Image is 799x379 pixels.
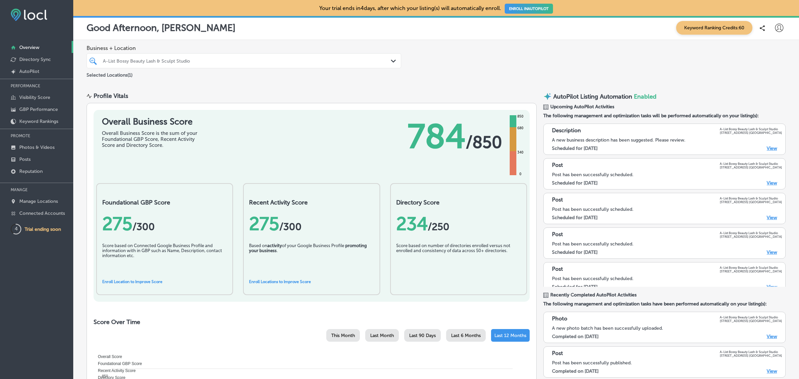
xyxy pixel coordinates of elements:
span: Recently Completed AutoPilot Activities [550,292,637,298]
span: Recent Activity Score [93,368,135,373]
label: Completed on [DATE] [552,334,599,339]
p: AutoPilot Listing Automation [553,93,632,100]
p: Your trial ends in 4 days, after which your listing(s) will automatically enroll. [319,5,553,11]
p: Post [552,231,563,238]
a: Enroll Locations to Improve Score [249,279,311,284]
a: View [767,146,777,151]
span: / 850 [466,132,502,152]
div: 275 [249,213,374,235]
span: /250 [428,221,449,233]
span: 784 [407,117,466,157]
p: A-List Bossy Beauty Lash & Sculpt Studio [720,266,782,269]
div: A-List Bossy Beauty Lash & Sculpt Studio [103,58,392,64]
label: Scheduled for [DATE] [552,146,598,151]
a: View [767,215,777,220]
p: [STREET_ADDRESS] [GEOGRAPHIC_DATA] [720,269,782,273]
span: / 300 [133,221,155,233]
span: Business + Location [87,45,401,51]
p: [STREET_ADDRESS] [GEOGRAPHIC_DATA] [720,131,782,135]
span: Overall Score [93,354,122,359]
b: promoting your business [249,243,367,253]
div: Score based on Connected Google Business Profile and information with in GBP such as Name, Descri... [102,243,227,276]
p: A-List Bossy Beauty Lash & Sculpt Studio [720,162,782,166]
p: [STREET_ADDRESS] [GEOGRAPHIC_DATA] [720,354,782,357]
label: Completed on [DATE] [552,368,599,374]
img: fda3e92497d09a02dc62c9cd864e3231.png [11,9,47,21]
text: 4 [15,226,18,232]
label: Scheduled for [DATE] [552,180,598,186]
div: 0 [518,172,523,177]
span: Enabled [634,93,657,100]
p: A-List Bossy Beauty Lash & Sculpt Studio [720,127,782,131]
p: Post [552,350,563,357]
p: A-List Bossy Beauty Lash & Sculpt Studio [720,196,782,200]
p: Manage Locations [19,198,58,204]
div: Post has been successfully published. [552,360,782,366]
p: [STREET_ADDRESS] [GEOGRAPHIC_DATA] [720,166,782,169]
div: A new photo batch has been successfully uploaded. [552,325,782,331]
p: [STREET_ADDRESS] [GEOGRAPHIC_DATA] [720,235,782,238]
span: Last 12 Months [494,333,526,338]
a: View [767,368,777,374]
p: Keyword Rankings [19,119,58,124]
label: Scheduled for [DATE] [552,249,598,255]
p: AutoPilot [19,69,39,74]
div: Post has been successfully scheduled. [552,172,782,178]
p: Post [552,266,563,273]
img: autopilot-icon [543,92,552,101]
div: Score based on number of directories enrolled versus not enrolled and consistency of data across ... [396,243,521,276]
div: Based on of your Google Business Profile . [249,243,374,276]
span: /300 [279,221,302,233]
div: A new business description has been suggested. Please review. [552,137,782,143]
a: ENROLL INAUTOPILOT [505,4,553,14]
a: View [767,249,777,255]
label: Scheduled for [DATE] [552,284,598,290]
p: A-List Bossy Beauty Lash & Sculpt Studio [720,231,782,235]
p: Description [552,127,581,135]
p: Posts [19,157,31,162]
p: GBP Performance [19,107,58,112]
a: View [767,334,777,339]
p: Connected Accounts [19,210,65,216]
label: Scheduled for [DATE] [552,215,598,220]
h2: Foundational GBP Score [102,199,227,206]
p: A-List Bossy Beauty Lash & Sculpt Studio [720,315,782,319]
a: Enroll Location to Improve Score [102,279,162,284]
p: Selected Locations ( 1 ) [87,70,133,78]
a: View [767,180,777,186]
p: Post [552,196,563,204]
span: Last Month [370,333,394,338]
span: Last 6 Months [451,333,481,338]
p: Overview [19,45,39,50]
h2: Recent Activity Score [249,199,374,206]
div: Post has been successfully scheduled. [552,276,782,281]
h2: Score Over Time [94,318,530,326]
div: Post has been successfully scheduled. [552,206,782,212]
span: This Month [331,333,355,338]
span: Foundational GBP Score [93,361,142,366]
div: Profile Vitals [94,92,128,100]
tspan: 850 [102,374,108,378]
p: Photos & Videos [19,145,55,150]
b: activity [267,243,282,248]
p: Reputation [19,169,43,174]
p: Directory Sync [19,57,51,62]
p: Photo [552,315,567,323]
span: Last 90 Days [409,333,436,338]
span: Keyword Ranking Credits: 60 [676,21,752,35]
div: 275 [102,213,227,235]
div: 680 [516,126,525,131]
div: 234 [396,213,521,235]
p: Good Afternoon, [PERSON_NAME] [87,22,235,33]
p: A-List Bossy Beauty Lash & Sculpt Studio [720,350,782,354]
p: Post [552,162,563,169]
p: [STREET_ADDRESS] [GEOGRAPHIC_DATA] [720,200,782,204]
h1: Overall Business Score [102,117,202,127]
p: Visibility Score [19,95,50,100]
div: 850 [516,114,525,119]
div: Post has been successfully scheduled. [552,241,782,247]
div: Overall Business Score is the sum of your Foundational GBP Score, Recent Activity Score and Direc... [102,130,202,148]
span: The following management and optimization tasks have been performed automatically on your listing... [543,301,786,307]
h2: Directory Score [396,199,521,206]
p: [STREET_ADDRESS] [GEOGRAPHIC_DATA] [720,319,782,323]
